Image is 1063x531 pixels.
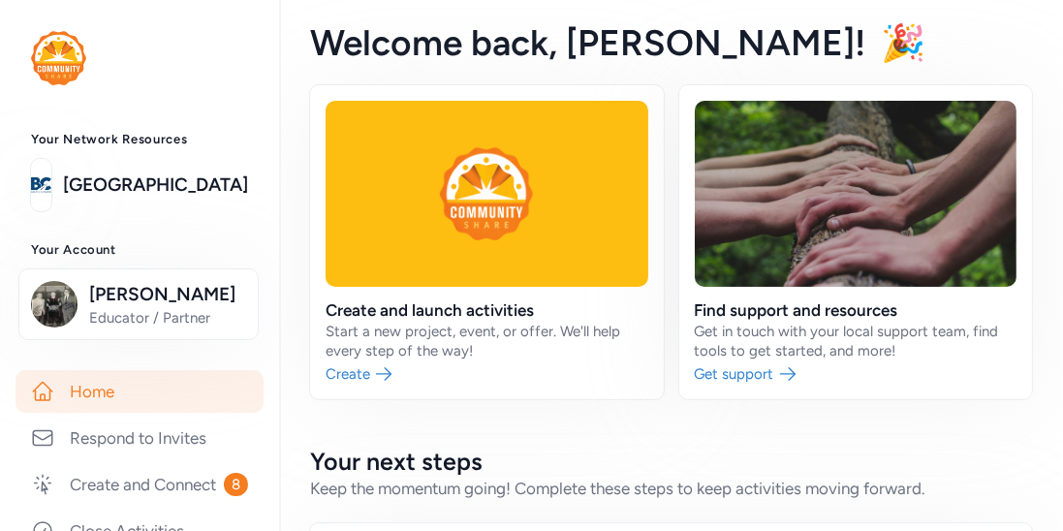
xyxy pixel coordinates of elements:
[310,21,865,64] span: Welcome back , [PERSON_NAME]!
[16,370,264,413] a: Home
[881,21,925,64] span: 🎉
[63,172,248,199] a: [GEOGRAPHIC_DATA]
[89,281,246,308] span: [PERSON_NAME]
[31,31,86,85] img: logo
[310,477,1032,500] div: Keep the momentum going! Complete these steps to keep activities moving forward.
[31,132,248,147] h3: Your Network Resources
[310,446,1032,477] h2: Your next steps
[18,268,259,340] button: [PERSON_NAME]Educator / Partner
[89,308,246,328] span: Educator / Partner
[31,164,51,206] img: logo
[16,417,264,459] a: Respond to Invites
[31,242,248,258] h3: Your Account
[224,473,248,496] span: 8
[16,463,264,506] a: Create and Connect8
